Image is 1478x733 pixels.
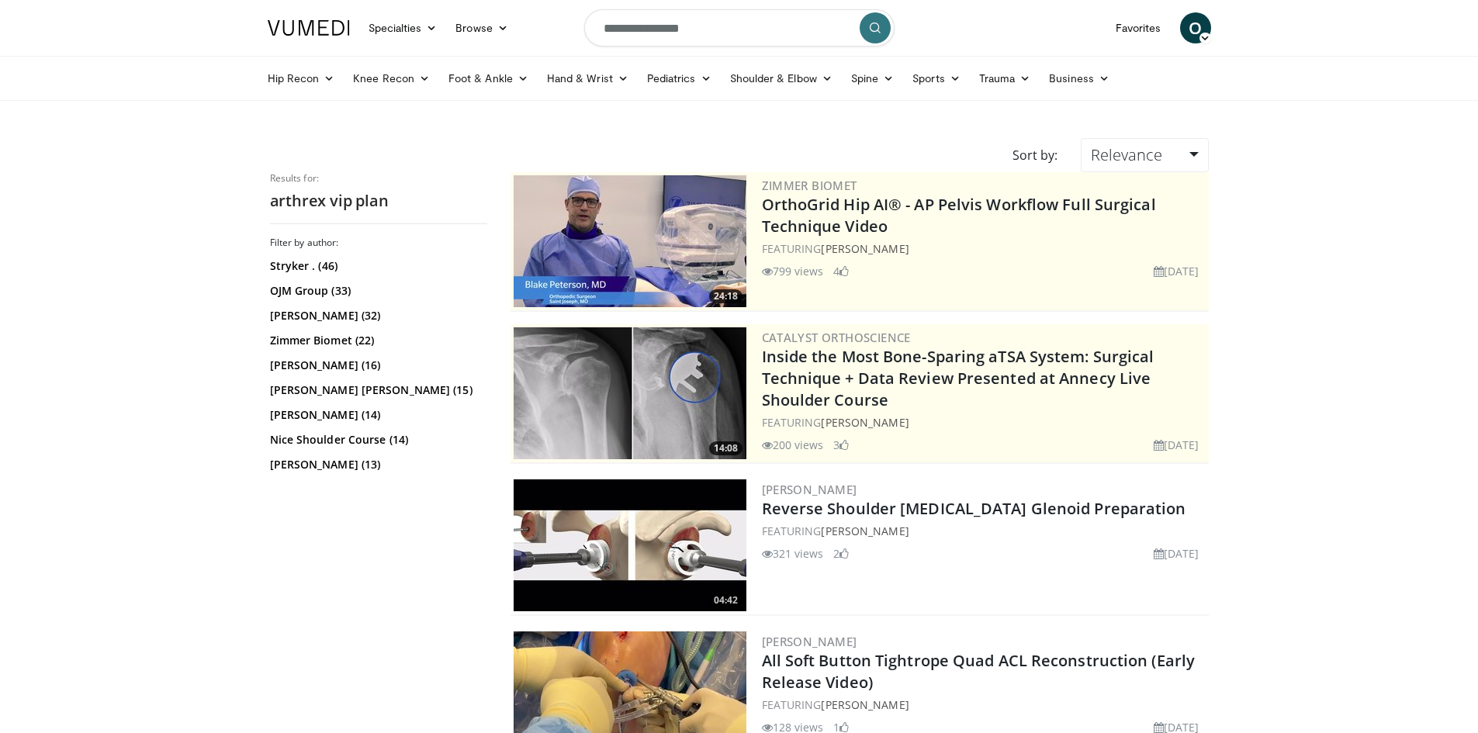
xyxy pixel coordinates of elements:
[439,63,538,94] a: Foot & Ankle
[821,241,909,256] a: [PERSON_NAME]
[903,63,970,94] a: Sports
[270,191,487,211] h2: arthrex vip plan
[1154,545,1199,562] li: [DATE]
[1154,263,1199,279] li: [DATE]
[762,634,857,649] a: [PERSON_NAME]
[270,333,483,348] a: Zimmer Biomet (22)
[762,346,1154,410] a: Inside the Most Bone-Sparing aTSA System: Surgical Technique + Data Review Presented at Annecy Li...
[270,382,483,398] a: [PERSON_NAME] [PERSON_NAME] (15)
[721,63,842,94] a: Shoulder & Elbow
[268,20,350,36] img: VuMedi Logo
[638,63,721,94] a: Pediatrics
[762,414,1206,430] div: FEATURING
[842,63,903,94] a: Spine
[833,545,849,562] li: 2
[709,593,742,607] span: 04:42
[833,437,849,453] li: 3
[762,697,1206,713] div: FEATURING
[709,441,742,455] span: 14:08
[821,415,909,430] a: [PERSON_NAME]
[538,63,638,94] a: Hand & Wrist
[514,175,746,307] a: 24:18
[762,437,824,453] li: 200 views
[270,258,483,274] a: Stryker . (46)
[762,263,824,279] li: 799 views
[833,263,849,279] li: 4
[762,194,1156,237] a: OrthoGrid Hip AI® - AP Pelvis Workflow Full Surgical Technique Video
[1001,138,1069,172] div: Sort by:
[762,650,1196,693] a: All Soft Button Tightrope Quad ACL Reconstruction (Early Release Video)
[270,358,483,373] a: [PERSON_NAME] (16)
[270,172,487,185] p: Results for:
[514,479,746,611] img: 24c95cc5-08b8-4f78-9282-489910a76299.300x170_q85_crop-smart_upscale.jpg
[762,482,857,497] a: [PERSON_NAME]
[1040,63,1119,94] a: Business
[821,697,909,712] a: [PERSON_NAME]
[1180,12,1211,43] a: O
[270,432,483,448] a: Nice Shoulder Course (14)
[762,523,1206,539] div: FEATURING
[584,9,895,47] input: Search topics, interventions
[821,524,909,538] a: [PERSON_NAME]
[970,63,1040,94] a: Trauma
[1154,437,1199,453] li: [DATE]
[344,63,439,94] a: Knee Recon
[514,479,746,611] a: 04:42
[446,12,517,43] a: Browse
[709,289,742,303] span: 24:18
[1091,144,1162,165] span: Relevance
[762,178,857,193] a: Zimmer Biomet
[762,330,911,345] a: Catalyst OrthoScience
[270,283,483,299] a: OJM Group (33)
[762,545,824,562] li: 321 views
[270,237,487,249] h3: Filter by author:
[1081,138,1208,172] a: Relevance
[762,240,1206,257] div: FEATURING
[258,63,344,94] a: Hip Recon
[270,308,483,323] a: [PERSON_NAME] (32)
[359,12,447,43] a: Specialties
[514,327,746,459] a: 14:08
[514,327,746,459] img: 9f15458b-d013-4cfd-976d-a83a3859932f.300x170_q85_crop-smart_upscale.jpg
[270,457,483,472] a: [PERSON_NAME] (13)
[514,175,746,307] img: c80c1d29-5d08-4b57-b833-2b3295cd5297.300x170_q85_crop-smart_upscale.jpg
[270,407,483,423] a: [PERSON_NAME] (14)
[1106,12,1171,43] a: Favorites
[762,498,1186,519] a: Reverse Shoulder [MEDICAL_DATA] Glenoid Preparation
